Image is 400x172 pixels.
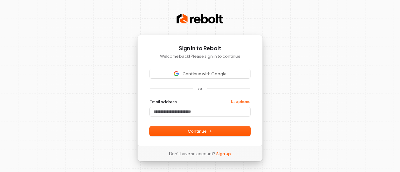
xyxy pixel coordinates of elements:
a: Sign up [216,151,231,156]
p: Welcome back! Please sign in to continue [150,53,250,59]
span: Continue [188,128,212,134]
button: Sign in with GoogleContinue with Google [150,69,250,78]
span: Continue with Google [182,71,227,76]
h1: Sign in to Rebolt [150,45,250,52]
label: Email address [150,99,177,105]
a: Use phone [231,99,250,104]
span: Don’t have an account? [169,151,215,156]
p: or [198,86,202,91]
button: Continue [150,126,250,136]
img: Rebolt Logo [177,12,223,25]
img: Sign in with Google [174,71,179,76]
